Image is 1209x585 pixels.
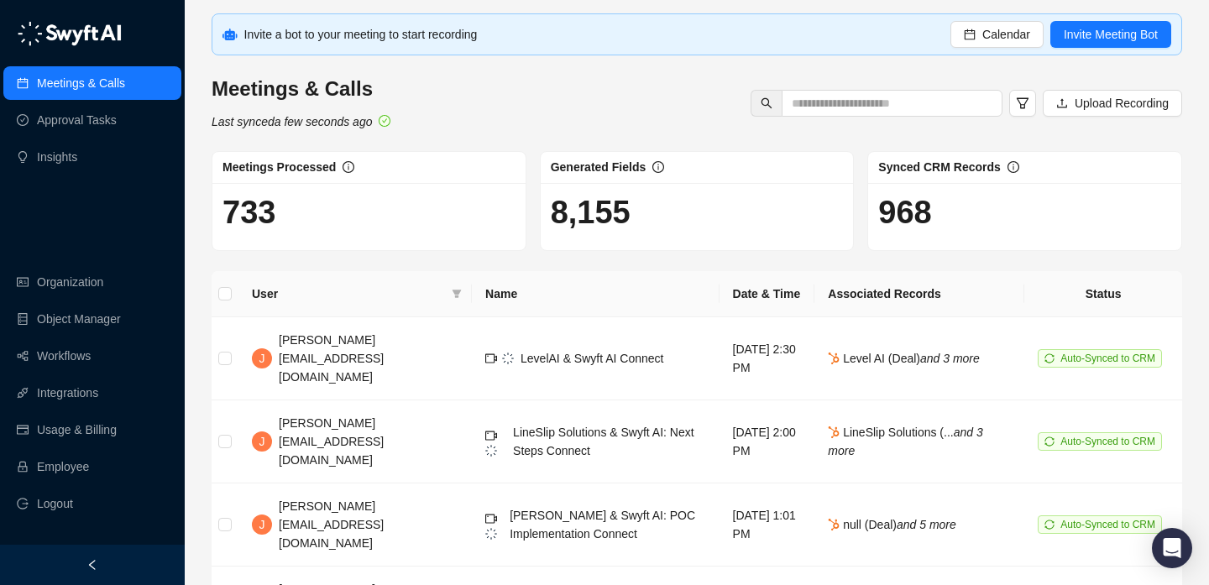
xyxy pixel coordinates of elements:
span: null (Deal) [828,518,956,531]
img: logo-small-inverted-DW8HDUn_.png [502,353,514,364]
td: [DATE] 1:01 PM [720,483,815,567]
a: Object Manager [37,302,121,336]
i: Last synced a few seconds ago [212,115,372,128]
span: search [761,97,772,109]
span: Auto-Synced to CRM [1060,519,1155,530]
span: info-circle [343,161,354,173]
span: video-camera [485,353,497,364]
span: [PERSON_NAME][EMAIL_ADDRESS][DOMAIN_NAME] [279,416,384,467]
span: Upload Recording [1075,94,1169,112]
td: [DATE] 2:30 PM [720,317,815,400]
a: Usage & Billing [37,413,117,447]
th: Date & Time [720,271,815,317]
i: and 5 more [897,518,956,531]
th: Name [472,271,720,317]
img: logo-05li4sbe.png [17,21,122,46]
td: [DATE] 2:00 PM [720,400,815,483]
span: J [259,515,265,534]
i: and 3 more [828,426,982,457]
span: Auto-Synced to CRM [1060,353,1155,364]
a: Integrations [37,376,98,410]
h1: 733 [222,193,516,232]
span: Invite Meeting Bot [1064,25,1158,44]
span: video-camera [485,430,497,441]
span: [PERSON_NAME] & Swyft AI: POC Implementation Connect [510,509,695,541]
span: filter [448,281,465,306]
h1: 8,155 [551,193,844,232]
span: filter [452,289,462,299]
a: Organization [37,265,103,299]
img: logo-small-inverted-DW8HDUn_.png [485,445,497,457]
span: Meetings Processed [222,160,336,174]
span: check-circle [379,115,390,127]
button: Calendar [950,21,1044,48]
span: logout [17,498,29,509]
span: Synced CRM Records [878,160,1000,174]
a: Approval Tasks [37,103,117,137]
i: and 3 more [920,352,980,365]
span: LineSlip Solutions & Swyft AI: Next Steps Connect [513,426,694,457]
span: [PERSON_NAME][EMAIL_ADDRESS][DOMAIN_NAME] [279,499,384,550]
span: filter [1016,97,1029,110]
span: Level AI (Deal) [828,352,980,365]
span: LineSlip Solutions (... [828,426,982,457]
img: logo-small-inverted-DW8HDUn_.png [485,528,497,540]
th: Status [1024,271,1182,317]
h3: Meetings & Calls [212,76,390,102]
h1: 968 [878,193,1171,232]
a: Workflows [37,339,91,373]
span: Auto-Synced to CRM [1060,436,1155,447]
span: calendar [964,29,976,40]
span: Calendar [982,25,1030,44]
span: Generated Fields [551,160,646,174]
button: Upload Recording [1043,90,1182,117]
span: Invite a bot to your meeting to start recording [244,28,478,41]
span: sync [1044,353,1055,363]
span: sync [1044,436,1055,447]
span: left [86,559,98,571]
a: Employee [37,450,89,483]
a: Meetings & Calls [37,66,125,100]
span: video-camera [485,513,497,525]
span: LevelAI & Swyft AI Connect [521,352,663,365]
button: Invite Meeting Bot [1050,21,1171,48]
span: upload [1056,97,1068,109]
span: J [259,432,265,451]
span: [PERSON_NAME][EMAIL_ADDRESS][DOMAIN_NAME] [279,333,384,384]
span: Logout [37,487,73,520]
span: info-circle [652,161,664,173]
span: info-circle [1007,161,1019,173]
a: Insights [37,140,77,174]
span: J [259,349,265,368]
span: User [252,285,445,303]
div: Open Intercom Messenger [1152,528,1192,568]
th: Associated Records [814,271,1024,317]
span: sync [1044,520,1055,530]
